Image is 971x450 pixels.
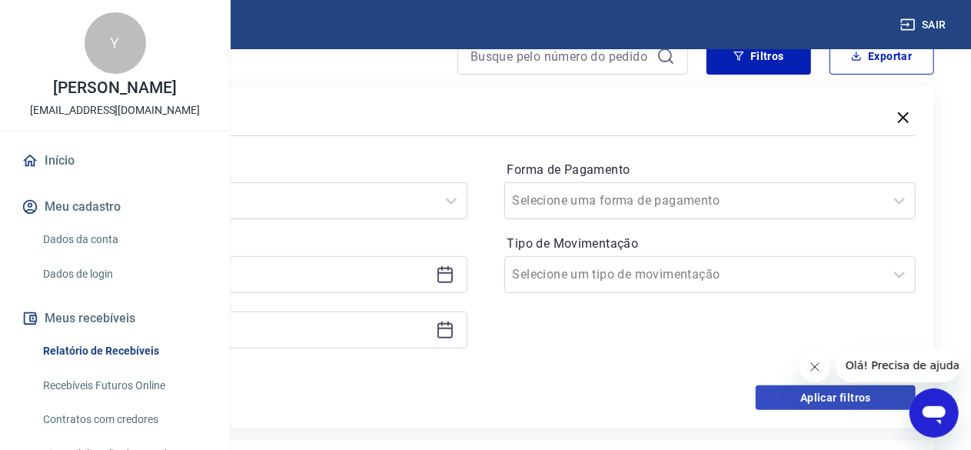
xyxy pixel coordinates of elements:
[800,352,830,382] iframe: Fechar mensagem
[909,388,959,438] iframe: Botão para abrir a janela de mensagens
[30,102,200,118] p: [EMAIL_ADDRESS][DOMAIN_NAME]
[897,11,953,39] button: Sair
[836,348,959,382] iframe: Mensagem da empresa
[18,302,211,335] button: Meus recebíveis
[55,232,467,250] p: Período personalizado
[830,38,934,75] button: Exportar
[18,144,211,178] a: Início
[68,318,430,342] input: Data final
[37,404,211,435] a: Contratos com credores
[18,190,211,224] button: Meu cadastro
[37,258,211,290] a: Dados de login
[9,11,129,23] span: Olá! Precisa de ajuda?
[37,335,211,367] a: Relatório de Recebíveis
[37,224,211,255] a: Dados da conta
[53,80,176,96] p: [PERSON_NAME]
[68,263,430,286] input: Data inicial
[85,12,146,74] div: Y
[37,370,211,402] a: Recebíveis Futuros Online
[707,38,811,75] button: Filtros
[471,45,650,68] input: Busque pelo número do pedido
[507,235,913,253] label: Tipo de Movimentação
[58,161,464,179] label: Período
[756,385,916,410] button: Aplicar filtros
[507,161,913,179] label: Forma de Pagamento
